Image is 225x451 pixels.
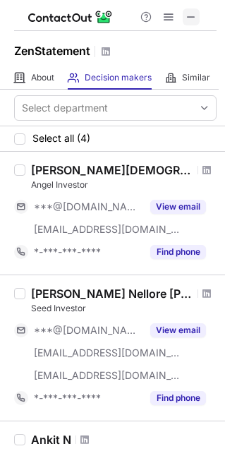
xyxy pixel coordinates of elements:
button: Reveal Button [150,391,206,405]
div: Select department [22,101,108,115]
h1: ZenStatement [14,42,90,59]
div: [PERSON_NAME][DEMOGRAPHIC_DATA] [31,163,193,177]
span: About [31,72,54,83]
span: [EMAIL_ADDRESS][DOMAIN_NAME] [34,223,181,236]
span: ***@[DOMAIN_NAME] [34,200,142,213]
span: Decision makers [85,72,152,83]
span: Similar [182,72,210,83]
img: ContactOut v5.3.10 [28,8,113,25]
button: Reveal Button [150,323,206,337]
span: [EMAIL_ADDRESS][DOMAIN_NAME] [34,369,181,382]
button: Reveal Button [150,200,206,214]
div: Angel Investor [31,179,217,191]
button: Reveal Button [150,245,206,259]
div: Ankit N [31,433,71,447]
div: [PERSON_NAME] Nellore [PERSON_NAME] [31,287,193,301]
div: Seed Investor [31,302,217,315]
span: ***@[DOMAIN_NAME] [34,324,142,337]
span: Select all (4) [32,133,90,144]
span: [EMAIL_ADDRESS][DOMAIN_NAME] [34,347,181,359]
